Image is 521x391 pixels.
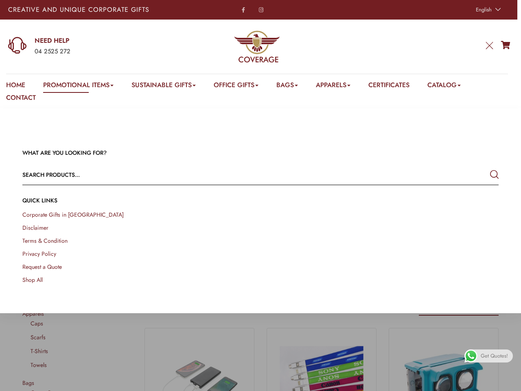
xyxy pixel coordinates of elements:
a: Bags [276,80,298,93]
a: Sustainable Gifts [131,80,196,93]
a: Terms & Condition [22,237,68,245]
a: Corporate Gifts in [GEOGRAPHIC_DATA] [22,211,124,219]
a: Certificates [368,80,409,93]
div: 04 2525 272 [35,46,167,57]
span: Get Quotes! [481,349,508,362]
h4: QUICK LINKs [22,197,499,205]
a: English [472,4,503,15]
a: Promotional Items [43,80,114,93]
a: Privacy Policy [22,250,56,258]
a: Disclaimer [22,224,48,232]
p: Creative and Unique Corporate Gifts [8,7,204,13]
a: Shop All [22,276,43,284]
a: Catalog [427,80,461,93]
h3: WHAT ARE YOU LOOKING FOR? [22,149,499,157]
a: Contact [6,93,36,105]
a: Office Gifts [214,80,258,93]
a: NEED HELP [35,36,167,45]
span: English [476,6,492,13]
a: Home [6,80,25,93]
input: Search products... [22,165,403,185]
a: Apparels [316,80,350,93]
a: Request a Quote [22,263,62,271]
